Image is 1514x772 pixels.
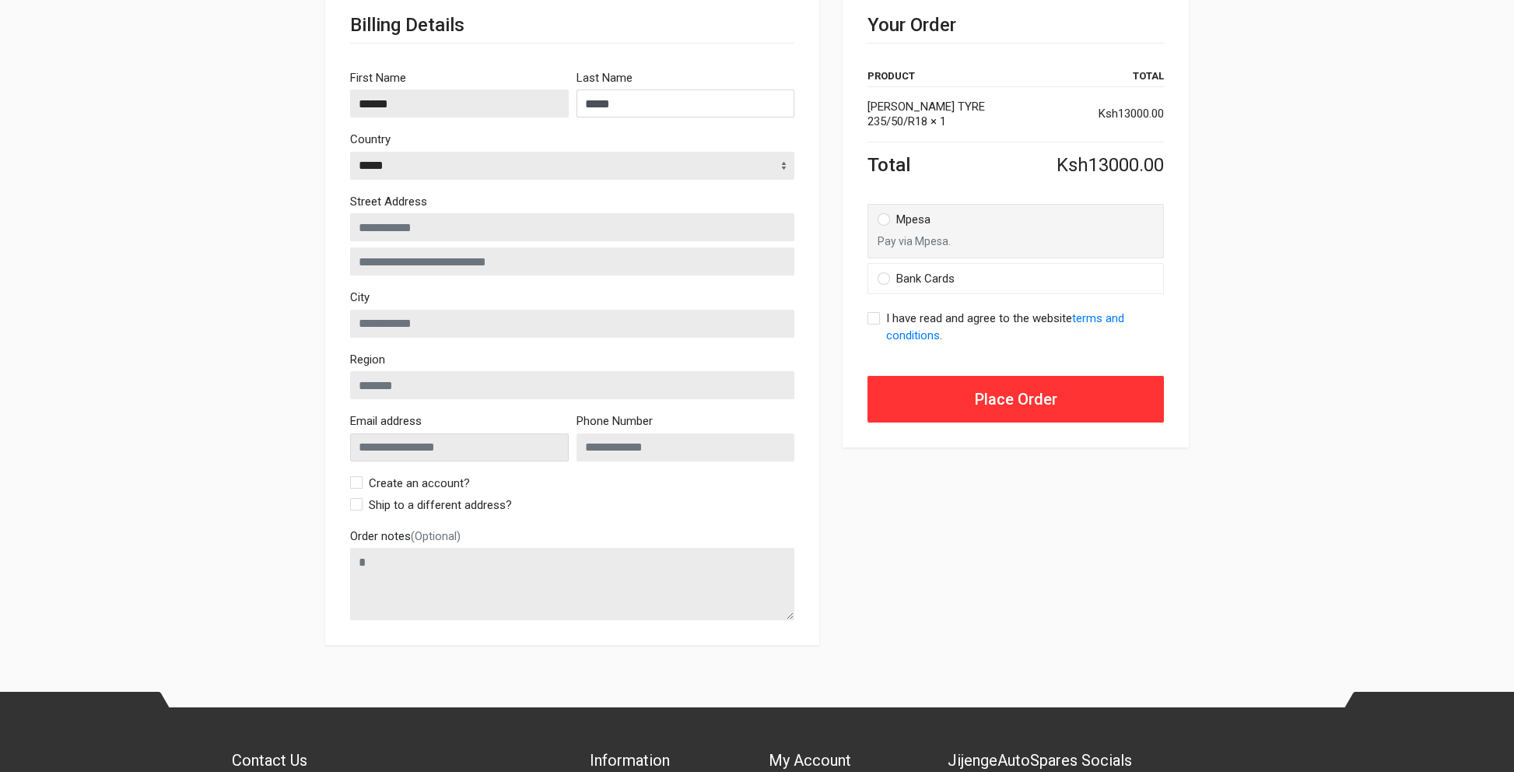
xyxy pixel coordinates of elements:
[369,475,470,493] label: Create an account?
[867,68,1041,87] th: Product
[577,69,633,87] label: Last Name
[232,751,538,770] h5: Contact Us
[1041,68,1164,87] th: Total
[1041,86,1164,142] td: Ksh 13000.00
[350,131,391,149] label: Country
[411,529,461,543] span: ( Optional )
[867,14,1164,44] h3: Your Order
[867,376,1164,423] button: Place Order
[350,193,427,211] label: Street Address
[577,412,653,430] label: Phone Number
[350,14,794,44] h3: Billing Details
[948,751,1282,770] h5: JijengeAutoSpares Socials
[867,142,1041,173] th: Total
[769,751,924,770] h5: My Account
[886,310,1164,345] label: I have read and agree to the website .
[896,272,955,286] span: Bank Cards
[350,412,422,430] label: Email address
[369,497,512,514] label: Ship to a different address?
[350,528,461,546] label: Order notes
[350,289,370,307] label: City
[350,351,385,369] label: Region
[1041,142,1164,173] td: Ksh 13000.00
[868,233,1163,256] div: Pay via Mpesa.
[350,69,406,87] label: First Name
[590,751,745,770] h5: Information
[867,86,1041,142] td: [PERSON_NAME] TYRE 235/50/R18 × 1
[896,212,930,226] span: Mpesa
